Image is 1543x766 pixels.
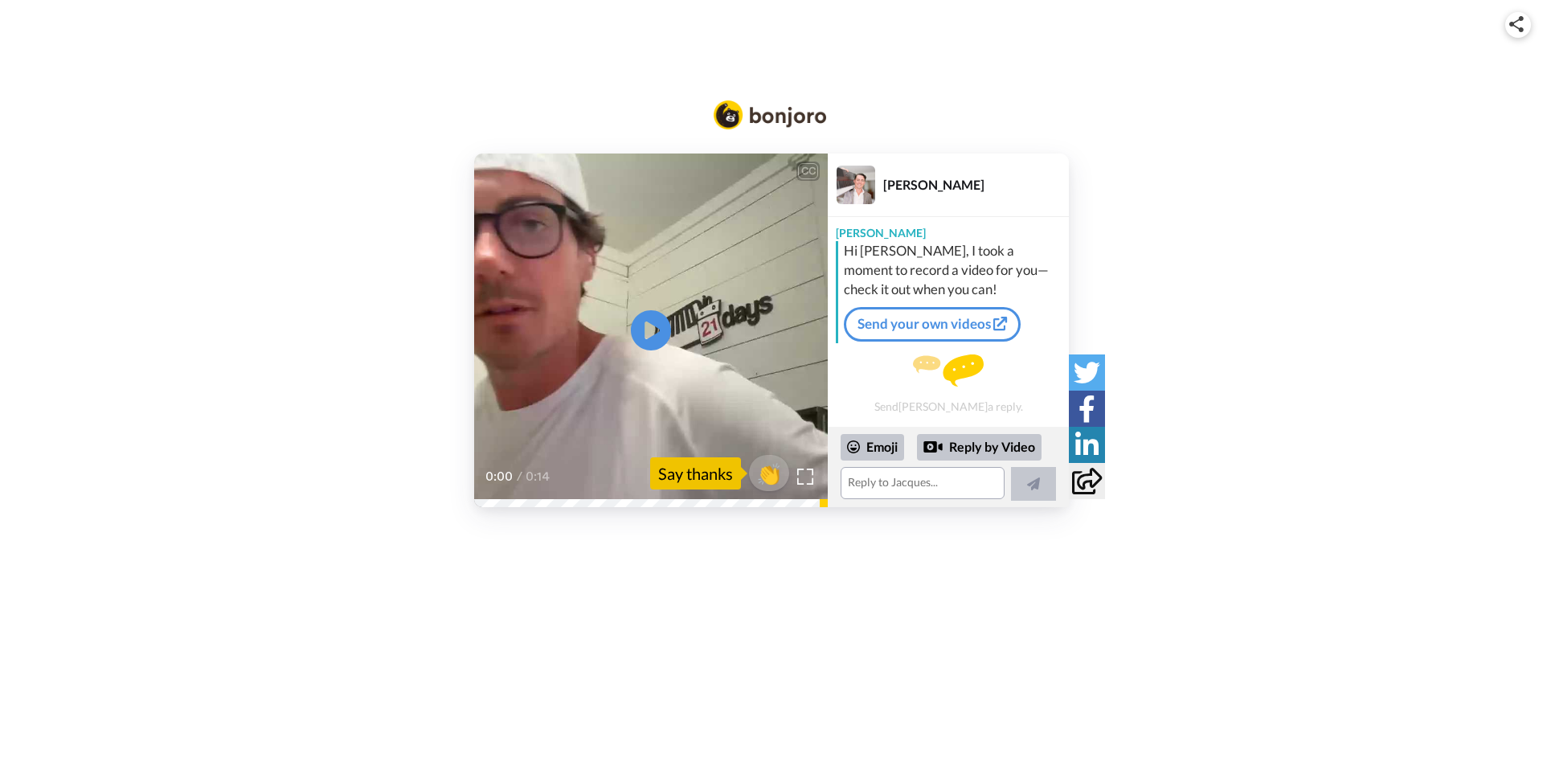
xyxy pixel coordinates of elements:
div: Send [PERSON_NAME] a reply. [828,350,1069,420]
div: Say thanks [650,457,741,490]
div: Emoji [841,434,904,460]
div: Hi [PERSON_NAME], I took a moment to record a video for you—check it out when you can! [844,241,1065,299]
span: 0:14 [526,467,554,486]
div: [PERSON_NAME] [883,177,1068,192]
img: ic_share.svg [1509,16,1524,32]
div: CC [798,163,818,179]
div: [PERSON_NAME] [828,217,1069,241]
a: Send your own videos [844,307,1021,341]
div: Reply by Video [917,434,1042,461]
img: Full screen [797,469,813,485]
span: 👏 [749,461,789,486]
img: Bonjoro Logo [714,100,826,129]
img: Profile Image [837,166,875,204]
span: 0:00 [485,467,514,486]
button: 👏 [749,455,789,491]
span: / [517,467,522,486]
div: Reply by Video [923,437,943,457]
img: message.svg [913,354,984,387]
